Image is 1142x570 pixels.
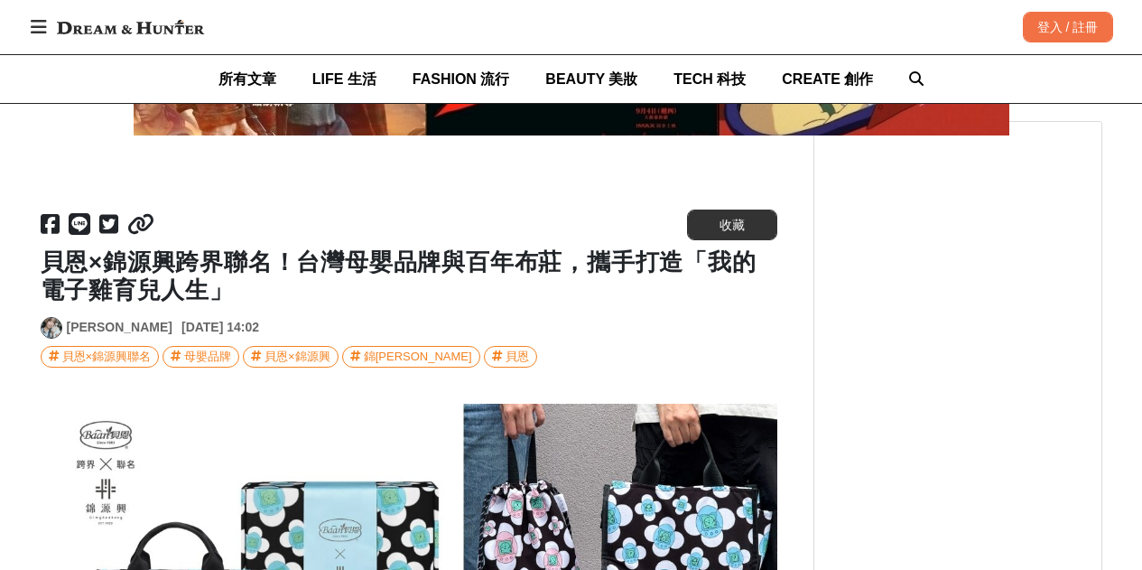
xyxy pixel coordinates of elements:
div: 錦[PERSON_NAME] [364,347,472,367]
img: Avatar [42,318,61,338]
span: 所有文章 [218,71,276,87]
img: Dream & Hunter [48,11,213,43]
span: TECH 科技 [673,71,746,87]
span: CREATE 創作 [782,71,873,87]
a: CREATE 創作 [782,55,873,103]
h1: 貝恩×錦源興跨界聯名！台灣母嬰品牌與百年布莊，攜手打造「我的電子雞育兒人生」 [41,248,777,304]
span: BEAUTY 美妝 [545,71,637,87]
a: LIFE 生活 [312,55,376,103]
a: 母嬰品牌 [162,346,239,368]
div: 貝恩×錦源興聯名 [62,347,152,367]
a: [PERSON_NAME] [67,318,172,337]
div: 貝恩×錦源興 [265,347,330,367]
a: BEAUTY 美妝 [545,55,637,103]
div: 登入 / 註冊 [1023,12,1113,42]
button: 收藏 [687,210,777,240]
a: TECH 科技 [673,55,746,103]
a: 所有文章 [218,55,276,103]
div: 貝恩 [506,347,529,367]
div: [DATE] 14:02 [181,318,259,337]
a: FASHION 流行 [413,55,510,103]
span: FASHION 流行 [413,71,510,87]
a: 貝恩×錦源興 [243,346,339,368]
a: 錦[PERSON_NAME] [342,346,480,368]
a: 貝恩×錦源興聯名 [41,346,160,368]
a: Avatar [41,317,62,339]
a: 貝恩 [484,346,537,368]
span: LIFE 生活 [312,71,376,87]
div: 母嬰品牌 [184,347,231,367]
